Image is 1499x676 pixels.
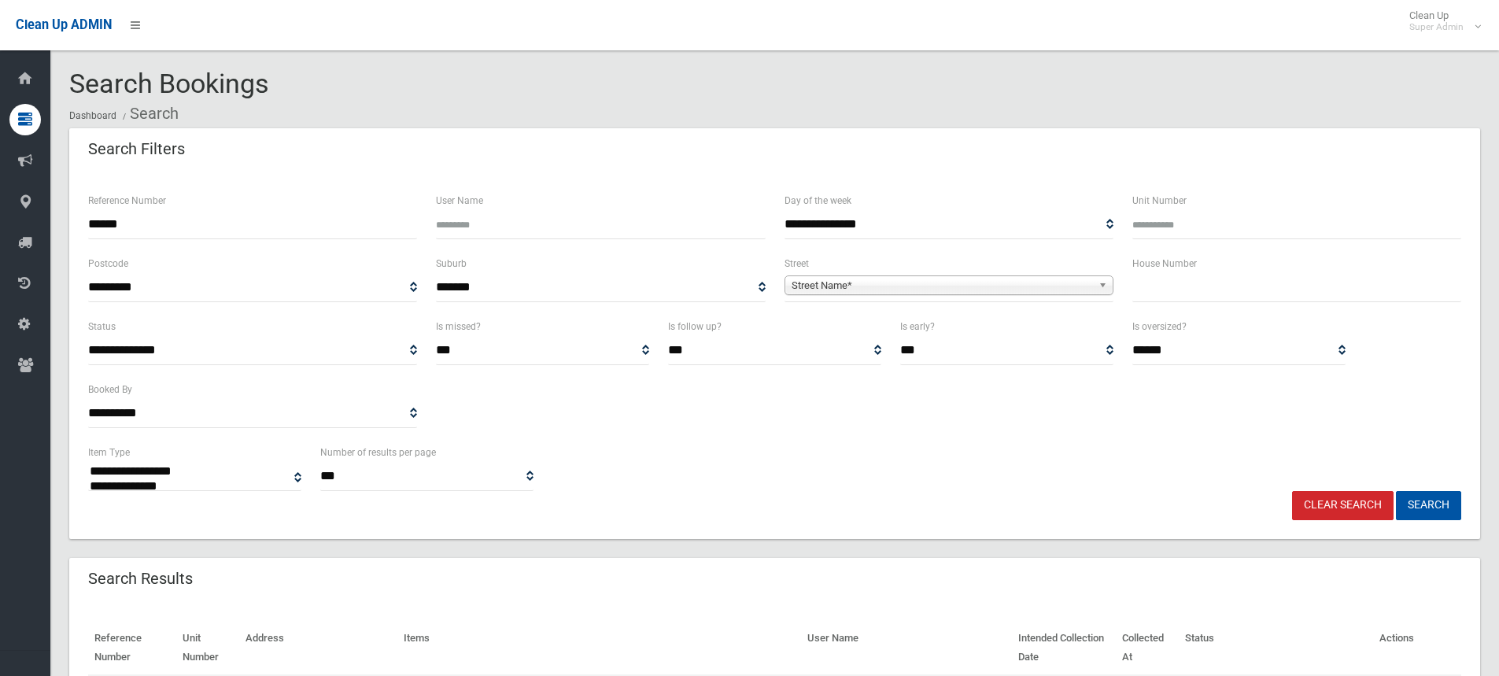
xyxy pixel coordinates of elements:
[1132,255,1197,272] label: House Number
[176,621,240,675] th: Unit Number
[69,68,269,99] span: Search Bookings
[1132,192,1187,209] label: Unit Number
[436,255,467,272] label: Suburb
[436,318,481,335] label: Is missed?
[801,621,1013,675] th: User Name
[119,99,179,128] li: Search
[239,621,397,675] th: Address
[16,17,112,32] span: Clean Up ADMIN
[69,134,204,164] header: Search Filters
[320,444,436,461] label: Number of results per page
[668,318,722,335] label: Is follow up?
[88,381,132,398] label: Booked By
[1179,621,1373,675] th: Status
[1132,318,1187,335] label: Is oversized?
[88,621,176,675] th: Reference Number
[69,563,212,594] header: Search Results
[88,318,116,335] label: Status
[88,255,128,272] label: Postcode
[397,621,801,675] th: Items
[69,110,116,121] a: Dashboard
[1396,491,1461,520] button: Search
[88,444,130,461] label: Item Type
[1409,21,1464,33] small: Super Admin
[785,192,851,209] label: Day of the week
[1012,621,1115,675] th: Intended Collection Date
[88,192,166,209] label: Reference Number
[1116,621,1180,675] th: Collected At
[1292,491,1394,520] a: Clear Search
[792,276,1092,295] span: Street Name*
[1373,621,1461,675] th: Actions
[785,255,809,272] label: Street
[1401,9,1479,33] span: Clean Up
[436,192,483,209] label: User Name
[900,318,935,335] label: Is early?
